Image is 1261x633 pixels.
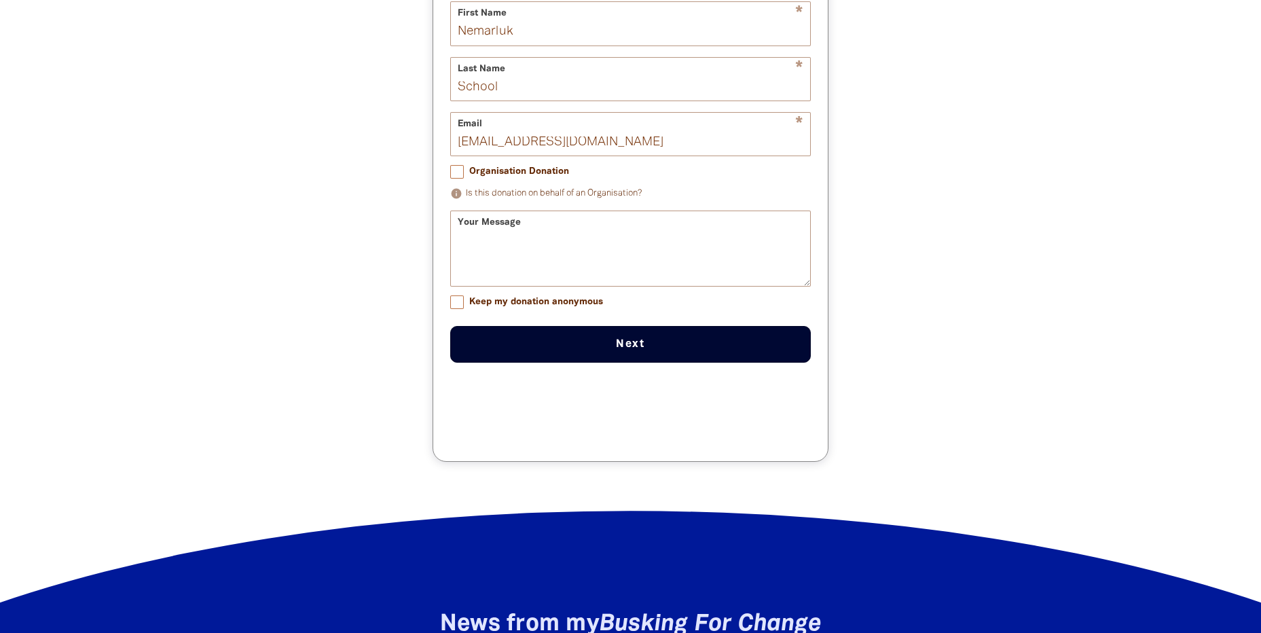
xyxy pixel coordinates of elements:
input: Organisation Donation [450,165,464,179]
p: Is this donation on behalf of an Organisation? [450,185,811,202]
span: Keep my donation anonymous [469,295,603,308]
span: Organisation Donation [469,165,569,178]
button: Next [450,326,811,363]
i: info [450,187,462,200]
input: Keep my donation anonymous [450,295,464,309]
